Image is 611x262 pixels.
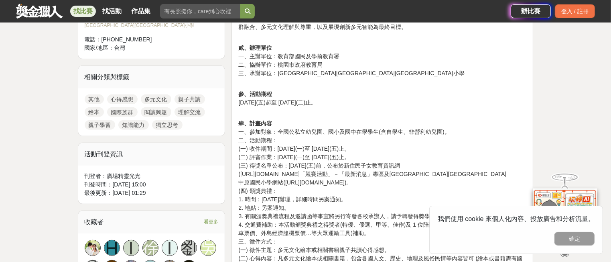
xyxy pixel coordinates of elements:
a: I [123,240,139,256]
strong: 貳、辦理單位 [238,45,272,51]
a: 吳 [200,240,216,256]
div: 相關分類與標籤 [78,66,225,88]
a: 辦比賽 [511,4,551,18]
div: 登入 / 註冊 [555,4,595,18]
a: 國際族群 [107,107,138,117]
a: 知識能力 [118,120,149,130]
a: Avatar [85,240,101,256]
input: 有長照挺你，care到心坎裡！青春出手，拍出照顧 影音徵件活動 [160,4,240,18]
button: 確定 [554,232,595,246]
img: d2146d9a-e6f6-4337-9592-8cefde37ba6b.png [533,188,597,242]
a: 其他 [85,94,104,104]
a: 親子學習 [85,120,115,130]
span: 收藏者 [85,219,104,225]
span: 看更多 [204,217,218,226]
a: 親子共讀 [175,94,205,104]
a: 閱讀興趣 [141,107,171,117]
p: [DATE](五)起至 [DATE](二)止。 [238,82,526,107]
span: 我們使用 cookie 來個人化內容、投放廣告和分析流量。 [438,215,595,222]
p: 一、主辦單位：教育部國民及學前教育署 二、協辦單位：桃園市政府教育局 三、承辦單位：[GEOGRAPHIC_DATA][GEOGRAPHIC_DATA][GEOGRAPHIC_DATA]小學 [238,35,526,78]
a: 理解交流 [175,107,205,117]
span: 國家/地區： [85,45,114,51]
a: 獨立思考 [152,120,183,130]
div: 刊登者： 廣場精靈光光 [85,172,219,180]
div: 活動刊登資訊 [78,143,225,166]
div: 最後更新： [DATE] 01:29 [85,189,219,197]
a: 心得感想 [107,94,138,104]
a: 徐 [142,240,158,256]
a: 劉 [181,240,197,256]
a: H [104,240,120,256]
a: 多元文化 [141,94,171,104]
span: 台灣 [114,45,125,51]
a: 作品集 [128,6,154,17]
strong: 肆、計畫內容 [238,120,272,127]
a: 找活動 [99,6,125,17]
a: I [162,240,178,256]
a: 繪本 [85,107,104,117]
strong: 參、活動期程 [238,91,272,97]
div: 電話： [PHONE_NUMBER] [85,35,203,44]
div: 刊登時間： [DATE] 15:00 [85,180,219,189]
a: 找比賽 [70,6,96,17]
img: Avatar [85,240,100,256]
